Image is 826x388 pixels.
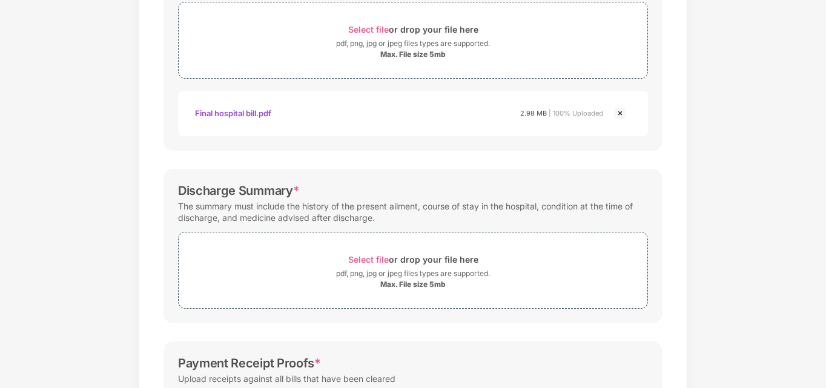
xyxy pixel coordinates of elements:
div: Discharge Summary [178,183,299,198]
span: Select file [348,24,389,35]
div: Final hospital bill.pdf [195,103,271,123]
div: pdf, png, jpg or jpeg files types are supported. [336,268,490,280]
div: Upload receipts against all bills that have been cleared [178,370,395,387]
span: Select fileor drop your file herepdf, png, jpg or jpeg files types are supported.Max. File size 5mb [179,12,647,69]
div: Payment Receipt Proofs [178,356,321,370]
div: pdf, png, jpg or jpeg files types are supported. [336,38,490,50]
div: Max. File size 5mb [380,280,446,289]
span: Select fileor drop your file herepdf, png, jpg or jpeg files types are supported.Max. File size 5mb [179,242,647,299]
span: Select file [348,254,389,265]
div: or drop your file here [348,21,478,38]
span: | 100% Uploaded [549,109,603,117]
span: 2.98 MB [520,109,547,117]
div: The summary must include the history of the present ailment, course of stay in the hospital, cond... [178,198,648,226]
div: Max. File size 5mb [380,50,446,59]
img: svg+xml;base64,PHN2ZyBpZD0iQ3Jvc3MtMjR4MjQiIHhtbG5zPSJodHRwOi8vd3d3LnczLm9yZy8yMDAwL3N2ZyIgd2lkdG... [613,106,627,120]
div: or drop your file here [348,251,478,268]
